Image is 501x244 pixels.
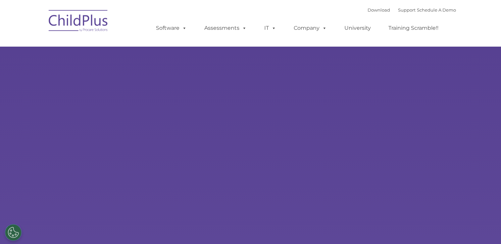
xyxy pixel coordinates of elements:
a: Download [368,7,390,13]
a: Schedule A Demo [417,7,456,13]
a: IT [258,21,283,35]
img: ChildPlus by Procare Solutions [45,5,112,38]
a: Training Scramble!! [382,21,445,35]
a: Company [287,21,333,35]
font: | [368,7,456,13]
button: Cookies Settings [5,224,22,241]
a: Software [149,21,193,35]
a: Support [398,7,416,13]
a: University [338,21,377,35]
a: Assessments [198,21,253,35]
